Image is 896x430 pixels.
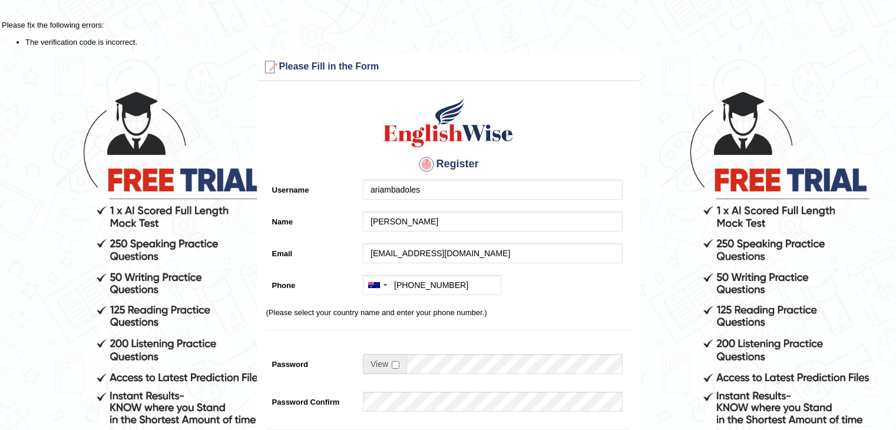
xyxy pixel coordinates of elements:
input: +61 412 345 678 [363,275,501,295]
label: Password Confirm [266,392,358,408]
img: Logo of English Wise create a new account for intelligent practice with AI [381,96,515,149]
p: (Please select your country name and enter your phone number.) [266,307,630,318]
label: Password [266,354,358,370]
div: Australia: +61 [363,276,391,295]
label: Username [266,180,358,196]
li: The verification code is incorrect. [25,37,894,48]
label: Email [266,243,358,259]
label: Name [266,211,358,227]
label: Phone [266,275,358,291]
h3: Please Fill in the Form [260,58,636,77]
p: Please fix the following errors: [2,19,894,31]
h4: Register [266,155,630,174]
input: Show/Hide Password [392,361,399,369]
